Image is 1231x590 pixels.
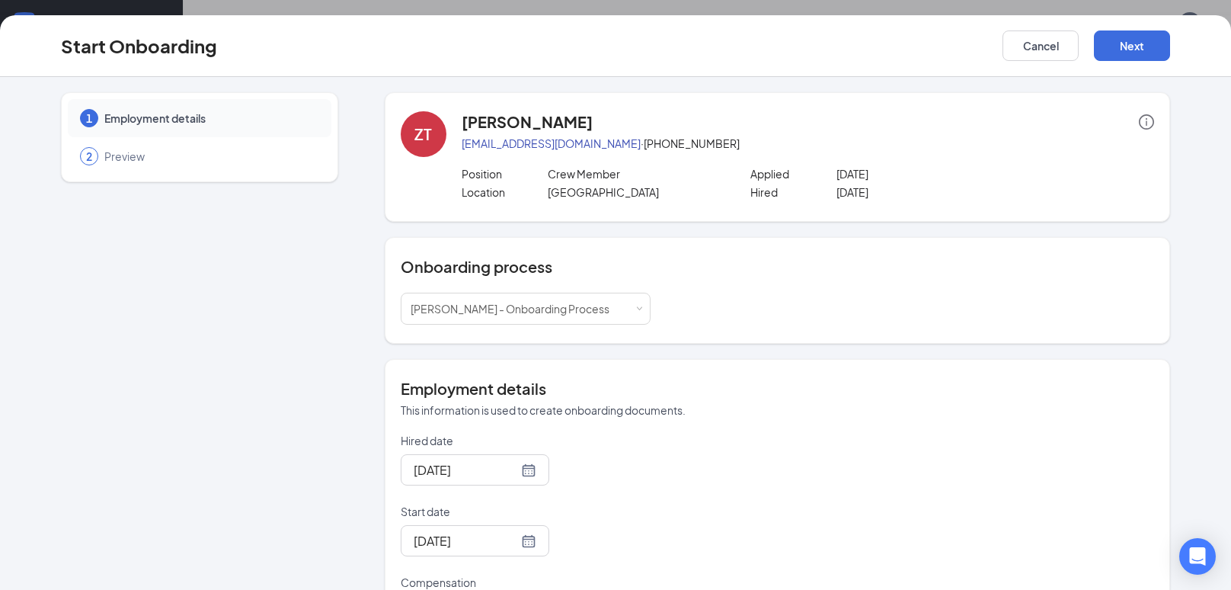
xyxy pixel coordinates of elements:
span: Preview [104,149,316,164]
button: Next [1094,30,1170,61]
p: Compensation [401,575,651,590]
input: Aug 26, 2025 [414,531,518,550]
a: [EMAIL_ADDRESS][DOMAIN_NAME] [462,136,641,150]
p: [DATE] [836,184,1009,200]
h4: Onboarding process [401,256,1154,277]
h4: Employment details [401,378,1154,399]
h4: [PERSON_NAME] [462,111,593,133]
span: 1 [86,111,92,126]
div: [object Object] [411,293,620,324]
p: This information is used to create onboarding documents. [401,402,1154,418]
span: Employment details [104,111,316,126]
h3: Start Onboarding [61,33,217,59]
p: Start date [401,504,651,519]
p: Hired [750,184,837,200]
p: Hired date [401,433,651,448]
input: Aug 22, 2025 [414,460,518,479]
span: info-circle [1139,114,1154,130]
p: · [PHONE_NUMBER] [462,136,1154,151]
p: [GEOGRAPHIC_DATA] [548,184,721,200]
p: Position [462,166,548,181]
span: [PERSON_NAME] - Onboarding Process [411,302,609,316]
p: Applied [750,166,837,181]
p: Crew Member [548,166,721,181]
button: Cancel [1002,30,1079,61]
p: Location [462,184,548,200]
div: ZT [414,123,432,145]
div: Open Intercom Messenger [1179,538,1216,575]
span: 2 [86,149,92,164]
p: [DATE] [836,166,1009,181]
